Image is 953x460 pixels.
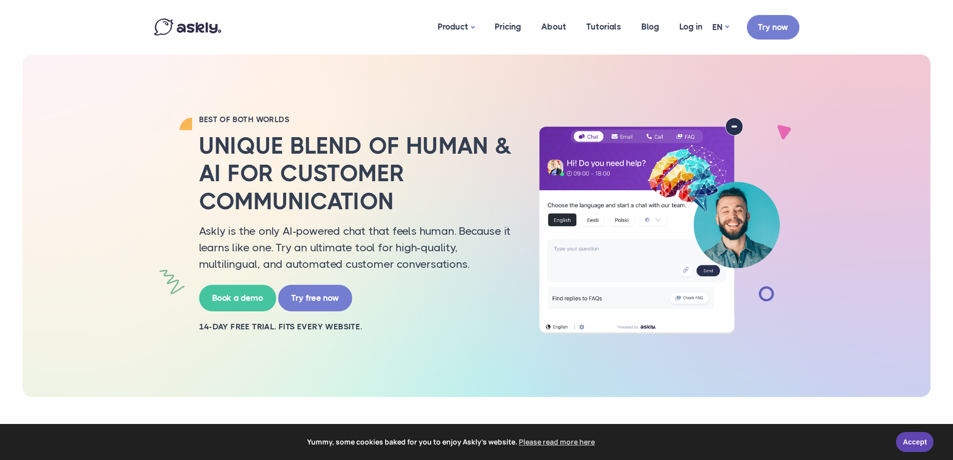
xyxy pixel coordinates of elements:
img: AI multilingual chat [529,118,789,334]
a: learn more about cookies [517,434,596,449]
a: Tutorials [576,3,631,51]
a: Log in [669,3,712,51]
a: Blog [631,3,669,51]
img: Askly [154,19,221,36]
a: Book a demo [199,285,276,311]
a: Product [428,3,485,52]
h2: BEST OF BOTH WORLDS [199,115,514,125]
a: About [531,3,576,51]
span: Yummy, some cookies baked for you to enjoy Askly's website. [15,434,889,449]
h2: Unique blend of human & AI for customer communication [199,132,514,215]
a: Try now [747,15,799,40]
h2: 14-day free trial. Fits every website. [199,321,514,332]
a: Pricing [485,3,531,51]
a: Try free now [278,285,352,311]
a: Accept [896,432,933,452]
p: Askly is the only AI-powered chat that feels human. Because it learns like one. Try an ultimate t... [199,223,514,272]
a: EN [712,20,729,35]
